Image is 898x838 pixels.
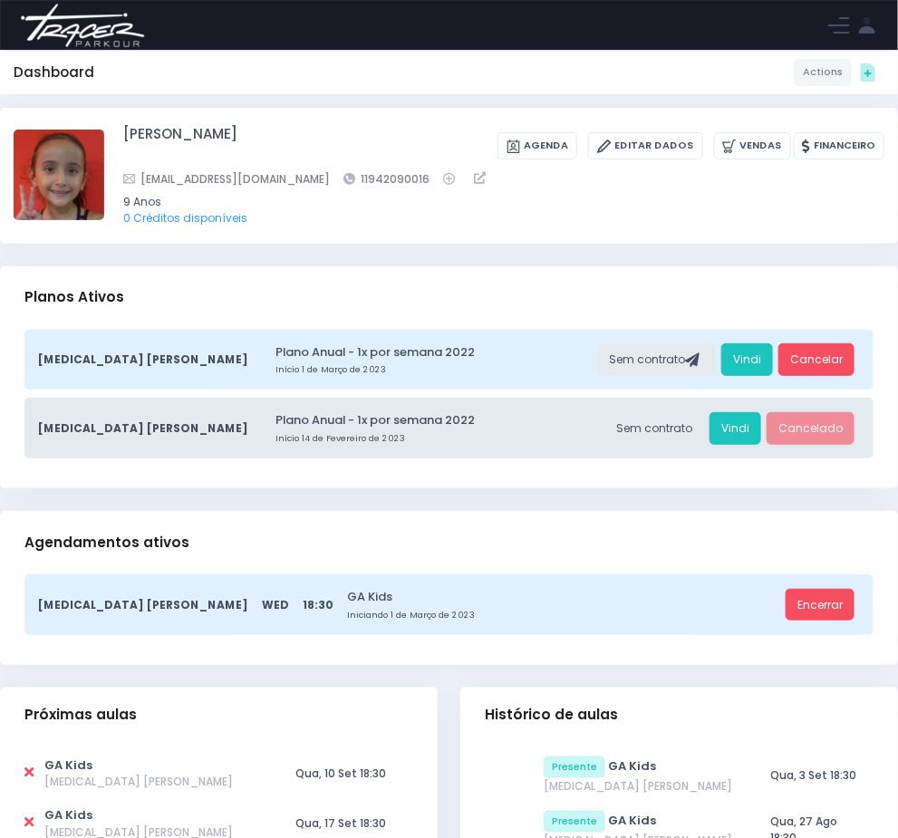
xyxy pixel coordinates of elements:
a: Agenda [497,132,577,160]
a: Plano Anual - 1x por semana 2022 [275,411,599,429]
span: Histórico de aulas [485,707,618,723]
a: 11942090016 [343,170,430,188]
span: Qua, 10 Set 18:30 [295,766,386,781]
a: Vendas [714,132,791,160]
span: Wed [262,597,289,613]
span: 9 Anos [123,194,863,210]
a: Editar Dados [588,132,702,160]
span: [MEDICAL_DATA] [PERSON_NAME] [38,420,248,437]
a: GA Kids [608,812,656,829]
a: Vindi [710,412,761,445]
small: Iniciando 1 de Março de 2023 [347,609,780,621]
span: Qua, 17 Set 18:30 [295,815,386,831]
a: Encerrar [786,589,855,621]
a: GA Kids [44,756,92,774]
a: [PERSON_NAME] [123,124,237,169]
span: Próximas aulas [24,707,137,723]
a: [EMAIL_ADDRESS][DOMAIN_NAME] [123,170,330,188]
small: Início 14 de Fevereiro de 2023 [275,432,599,445]
span: 18:30 [303,597,333,613]
span: [MEDICAL_DATA] [PERSON_NAME] [44,774,261,790]
h3: Planos Ativos [24,272,124,324]
a: GA Kids [608,757,656,775]
a: Plano Anual - 1x por semana 2022 [275,343,593,361]
div: Quick actions [852,56,884,89]
a: GA Kids [347,588,780,605]
div: Sem contrato [598,343,716,376]
h3: Agendamentos ativos [24,516,189,569]
a: Financeiro [794,132,884,160]
label: Alterar foto de perfil [14,130,104,225]
span: Presente [544,811,605,833]
a: Cancelar [778,343,855,376]
img: Lara Araújo [14,130,104,220]
a: 0 Créditos disponíveis [123,210,247,226]
span: [MEDICAL_DATA] [PERSON_NAME] [38,352,248,368]
a: GA Kids [44,806,92,824]
h5: Dashboard [14,64,94,81]
span: [MEDICAL_DATA] [PERSON_NAME] [38,597,248,613]
small: Início 1 de Março de 2023 [275,363,593,376]
span: [MEDICAL_DATA] [PERSON_NAME] [544,778,739,795]
span: Presente [544,756,605,778]
a: Actions [794,59,852,86]
a: Vindi [721,343,773,376]
div: Sem contrato [604,412,704,445]
span: Qua, 3 Set 18:30 [771,767,857,783]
